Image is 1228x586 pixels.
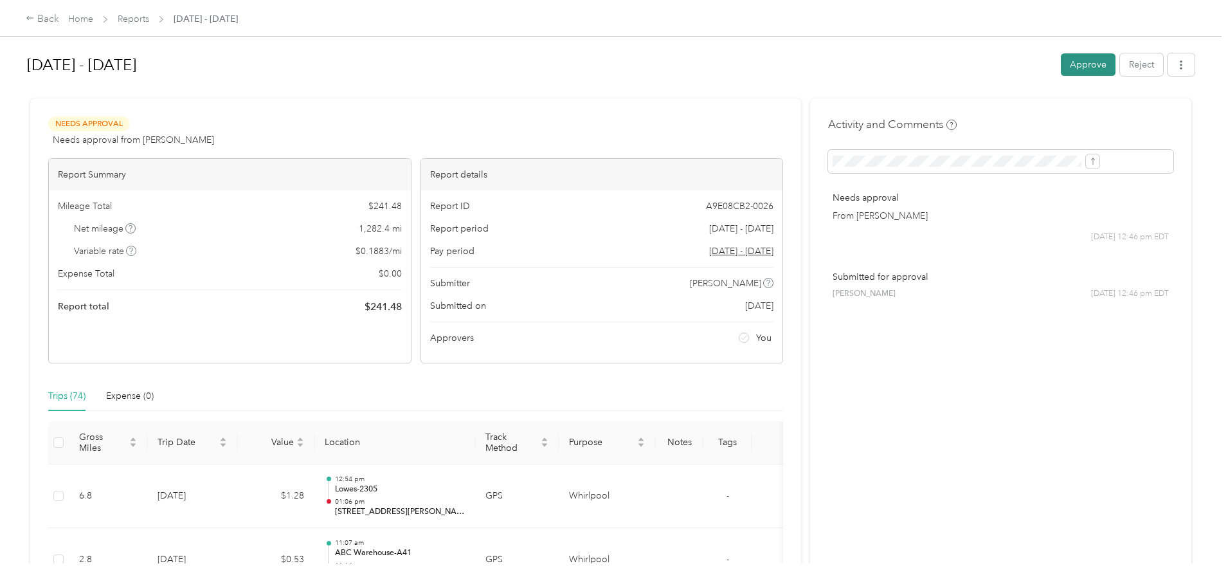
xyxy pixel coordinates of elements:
[74,244,137,258] span: Variable rate
[27,50,1052,80] h1: Sep 1 - 30, 2025
[147,421,237,464] th: Trip Date
[709,222,773,235] span: [DATE] - [DATE]
[219,441,227,449] span: caret-down
[655,421,703,464] th: Notes
[706,199,773,213] span: A9E08CB2-0026
[106,389,154,403] div: Expense (0)
[745,299,773,313] span: [DATE]
[1120,53,1163,76] button: Reject
[237,421,314,464] th: Value
[559,421,655,464] th: Purpose
[359,222,402,235] span: 1,282.4 mi
[335,547,465,559] p: ABC Warehouse-A41
[129,435,137,443] span: caret-up
[828,116,957,133] h4: Activity and Comments
[368,199,402,213] span: $ 241.48
[48,116,129,131] span: Needs Approval
[485,432,538,453] span: Track Method
[248,437,294,448] span: Value
[48,389,86,403] div: Trips (74)
[637,441,645,449] span: caret-down
[174,12,238,26] span: [DATE] - [DATE]
[296,441,304,449] span: caret-down
[430,299,486,313] span: Submitted on
[430,331,474,345] span: Approvers
[118,14,149,24] a: Reports
[709,244,773,258] span: Go to pay period
[68,14,93,24] a: Home
[237,464,314,529] td: $1.28
[833,191,1169,205] p: Needs approval
[335,484,465,495] p: Lowes-2305
[219,435,227,443] span: caret-up
[541,441,548,449] span: caret-down
[559,464,655,529] td: Whirlpool
[335,497,465,506] p: 01:06 pm
[74,222,136,235] span: Net mileage
[69,421,147,464] th: Gross Miles
[1091,232,1169,243] span: [DATE] 12:46 pm EDT
[690,277,761,290] span: [PERSON_NAME]
[69,464,147,529] td: 6.8
[541,435,548,443] span: caret-up
[158,437,217,448] span: Trip Date
[53,133,214,147] span: Needs approval from [PERSON_NAME]
[58,199,112,213] span: Mileage Total
[569,437,635,448] span: Purpose
[335,561,465,570] p: 11:14 am
[356,244,402,258] span: $ 0.1883 / mi
[727,554,729,565] span: -
[79,432,127,453] span: Gross Miles
[430,199,470,213] span: Report ID
[58,267,114,280] span: Expense Total
[365,299,402,315] span: $ 241.48
[833,209,1169,223] p: From [PERSON_NAME]
[833,288,896,300] span: [PERSON_NAME]
[314,421,475,464] th: Location
[129,441,137,449] span: caret-down
[335,506,465,518] p: [STREET_ADDRESS][PERSON_NAME]
[296,435,304,443] span: caret-up
[703,421,752,464] th: Tags
[727,490,729,501] span: -
[637,435,645,443] span: caret-up
[58,300,109,313] span: Report total
[756,331,772,345] span: You
[1061,53,1115,76] button: Approve
[475,464,559,529] td: GPS
[430,222,489,235] span: Report period
[335,475,465,484] p: 12:54 pm
[421,159,783,190] div: Report details
[49,159,411,190] div: Report Summary
[147,464,237,529] td: [DATE]
[1091,288,1169,300] span: [DATE] 12:46 pm EDT
[379,267,402,280] span: $ 0.00
[430,277,470,290] span: Submitter
[833,270,1169,284] p: Submitted for approval
[1156,514,1228,586] iframe: Everlance-gr Chat Button Frame
[430,244,474,258] span: Pay period
[26,12,59,27] div: Back
[335,538,465,547] p: 11:07 am
[475,421,559,464] th: Track Method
